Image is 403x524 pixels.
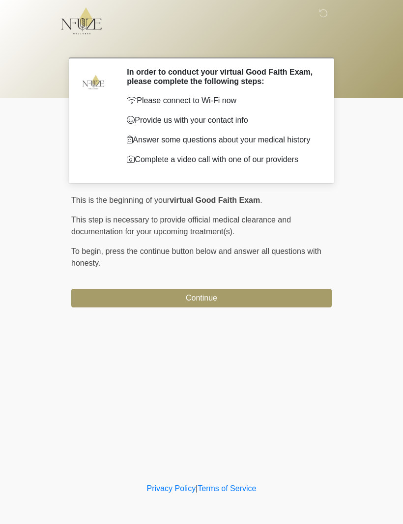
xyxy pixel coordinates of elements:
a: Privacy Policy [147,484,196,493]
strong: virtual Good Faith Exam [170,196,260,204]
span: press the continue button below and answer all questions with honesty. [71,247,321,267]
span: This step is necessary to provide official medical clearance and documentation for your upcoming ... [71,216,291,236]
p: Please connect to Wi-Fi now [127,95,317,107]
span: To begin, [71,247,105,255]
span: . [260,196,262,204]
h1: ‎ ‎ ‎ [64,35,339,54]
span: This is the beginning of your [71,196,170,204]
img: NFuze Wellness Logo [61,7,102,34]
a: Terms of Service [198,484,256,493]
a: | [196,484,198,493]
p: Answer some questions about your medical history [127,134,317,146]
h2: In order to conduct your virtual Good Faith Exam, please complete the following steps: [127,67,317,86]
p: Complete a video call with one of our providers [127,154,317,165]
button: Continue [71,289,332,307]
img: Agent Avatar [79,67,108,97]
p: Provide us with your contact info [127,114,317,126]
